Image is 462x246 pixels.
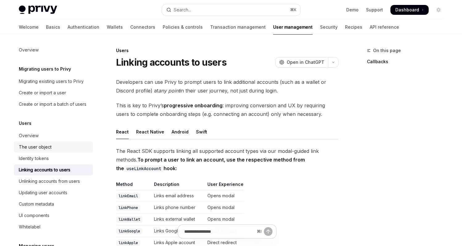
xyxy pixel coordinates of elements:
[162,4,300,15] button: Open search
[116,205,140,211] code: linkPhone
[19,78,84,85] div: Migrating existing users to Privy
[14,87,93,98] a: Create or import a user
[370,20,399,35] a: API reference
[19,6,57,14] img: light logo
[434,5,443,15] button: Toggle dark mode
[14,164,93,175] a: Linking accounts to users
[19,200,54,208] div: Custom metadata
[205,190,244,202] td: Opens modal
[19,223,40,231] div: Whitelabel
[373,47,401,54] span: On this page
[158,88,180,94] em: any point
[14,199,93,210] a: Custom metadata
[205,181,244,190] th: User Experience
[346,7,359,13] a: Demo
[163,20,203,35] a: Policies & controls
[290,7,297,12] span: ⌘ K
[116,157,305,171] strong: To prompt a user to link an account, use the respective method from the hook:
[19,178,80,185] div: Unlinking accounts from users
[19,65,71,73] h5: Migrating users to Privy
[152,181,205,190] th: Description
[172,125,189,139] div: Android
[395,7,419,13] span: Dashboard
[19,89,66,96] div: Create or import a user
[14,141,93,153] a: The user object
[19,100,86,108] div: Create or import a batch of users
[19,166,70,174] div: Linking accounts to users
[14,44,93,55] a: Overview
[19,143,52,151] div: The user object
[46,20,60,35] a: Basics
[287,59,324,65] span: Open in ChatGPT
[14,153,93,164] a: Identity tokens
[14,76,93,87] a: Migrating existing users to Privy
[196,125,207,139] div: Swift
[152,214,205,225] td: Links external wallet
[107,20,123,35] a: Wallets
[19,155,49,162] div: Identity tokens
[205,202,244,214] td: Opens modal
[136,125,164,139] div: React Native
[264,227,273,236] button: Send message
[345,20,362,35] a: Recipes
[210,20,266,35] a: Transaction management
[14,176,93,187] a: Unlinking accounts from users
[366,7,383,13] a: Support
[152,202,205,214] td: Links phone number
[174,6,191,14] div: Search...
[116,101,339,118] span: This is key to Privy’s : improving conversion and UX by requiring users to complete onboarding st...
[124,165,164,172] code: useLinkAccount
[273,20,313,35] a: User management
[390,5,429,15] a: Dashboard
[19,120,31,127] h5: Users
[116,193,140,199] code: linkEmail
[320,20,338,35] a: Security
[19,20,39,35] a: Welcome
[116,57,227,68] h1: Linking accounts to users
[275,57,328,68] button: Open in ChatGPT
[14,130,93,141] a: Overview
[19,189,67,196] div: Updating user accounts
[116,181,152,190] th: Method
[19,132,39,139] div: Overview
[367,57,448,67] a: Callbacks
[116,216,143,223] code: linkWallet
[205,214,244,225] td: Opens modal
[14,221,93,232] a: Whitelabel
[116,147,339,173] span: The React SDK supports linking all supported account types via our modal-guided link methods.
[14,99,93,110] a: Create or import a batch of users
[164,102,223,109] strong: progressive onboarding
[116,78,339,95] span: Developers can use Privy to prompt users to link additional accounts (such as a wallet or Discord...
[130,20,155,35] a: Connectors
[68,20,99,35] a: Authentication
[14,210,93,221] a: UI components
[116,47,339,54] div: Users
[116,125,129,139] div: React
[14,187,93,198] a: Updating user accounts
[19,46,39,54] div: Overview
[19,212,49,219] div: UI components
[184,225,254,238] input: Ask a question...
[152,190,205,202] td: Links email address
